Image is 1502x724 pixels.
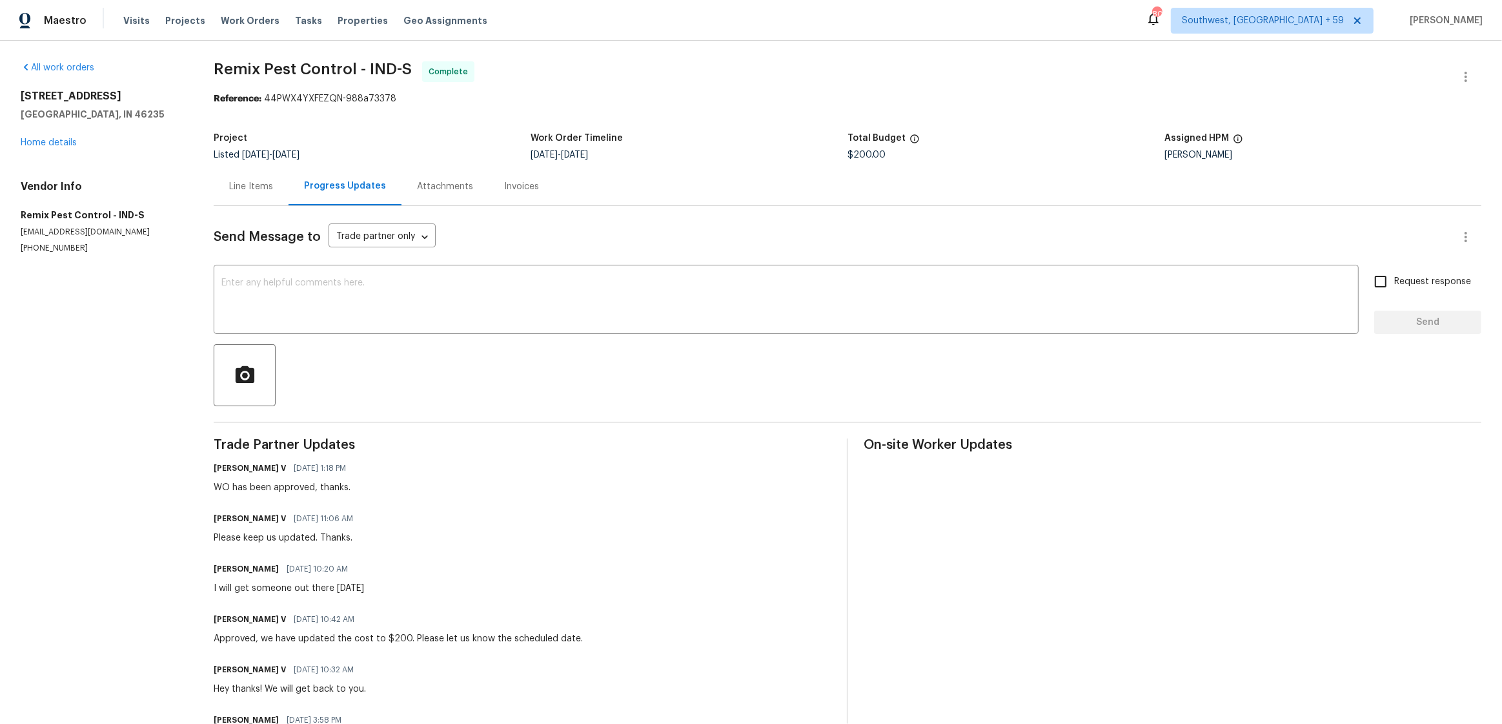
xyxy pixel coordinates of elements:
[1405,14,1483,27] span: [PERSON_NAME]
[294,663,354,676] span: [DATE] 10:32 AM
[561,150,588,160] span: [DATE]
[242,150,269,160] span: [DATE]
[338,14,388,27] span: Properties
[21,243,183,254] p: [PHONE_NUMBER]
[287,563,348,575] span: [DATE] 10:20 AM
[123,14,150,27] span: Visits
[21,138,77,147] a: Home details
[242,150,299,160] span: -
[214,439,831,451] span: Trade Partner Updates
[44,14,86,27] span: Maestro
[329,227,436,248] div: Trade partner only
[214,462,286,475] h6: [PERSON_NAME] V
[21,180,183,193] h4: Vendor Info
[294,613,354,626] span: [DATE] 10:42 AM
[214,563,279,575] h6: [PERSON_NAME]
[847,134,906,143] h5: Total Budget
[214,92,1481,105] div: 44PWX4YXFEZQN-988a73378
[21,90,183,103] h2: [STREET_ADDRESS]
[214,94,261,103] b: Reference:
[214,512,286,525] h6: [PERSON_NAME] V
[1182,14,1344,27] span: Southwest, [GEOGRAPHIC_DATA] + 59
[165,14,205,27] span: Projects
[417,180,473,193] div: Attachments
[21,209,183,222] h5: Remix Pest Control - IND-S
[1164,150,1481,160] div: [PERSON_NAME]
[864,439,1481,451] span: On-site Worker Updates
[531,150,588,160] span: -
[1164,134,1229,143] h5: Assigned HPM
[214,150,299,160] span: Listed
[214,61,412,77] span: Remix Pest Control - IND-S
[214,632,583,645] div: Approved, we have updated the cost to $200. Please let us know the scheduled date.
[304,180,386,192] div: Progress Updates
[214,683,366,696] div: Hey thanks! We will get back to you.
[229,180,273,193] div: Line Items
[403,14,487,27] span: Geo Assignments
[429,65,473,78] span: Complete
[21,63,94,72] a: All work orders
[531,150,558,160] span: [DATE]
[909,134,920,150] span: The total cost of line items that have been proposed by Opendoor. This sum includes line items th...
[847,150,886,160] span: $200.00
[214,231,321,243] span: Send Message to
[272,150,299,160] span: [DATE]
[214,613,286,626] h6: [PERSON_NAME] V
[1152,8,1161,21] div: 800
[21,108,183,121] h5: [GEOGRAPHIC_DATA], IN 46235
[214,532,361,544] div: Please keep us updated. Thanks.
[295,16,322,25] span: Tasks
[214,663,286,676] h6: [PERSON_NAME] V
[1394,275,1471,289] span: Request response
[214,134,247,143] h5: Project
[531,134,623,143] h5: Work Order Timeline
[21,227,183,238] p: [EMAIL_ADDRESS][DOMAIN_NAME]
[294,462,346,475] span: [DATE] 1:18 PM
[214,582,364,595] div: I will get someone out there [DATE]
[1233,134,1243,150] span: The hpm assigned to this work order.
[214,481,354,494] div: WO has been approved, thanks.
[504,180,539,193] div: Invoices
[294,512,353,525] span: [DATE] 11:06 AM
[221,14,279,27] span: Work Orders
